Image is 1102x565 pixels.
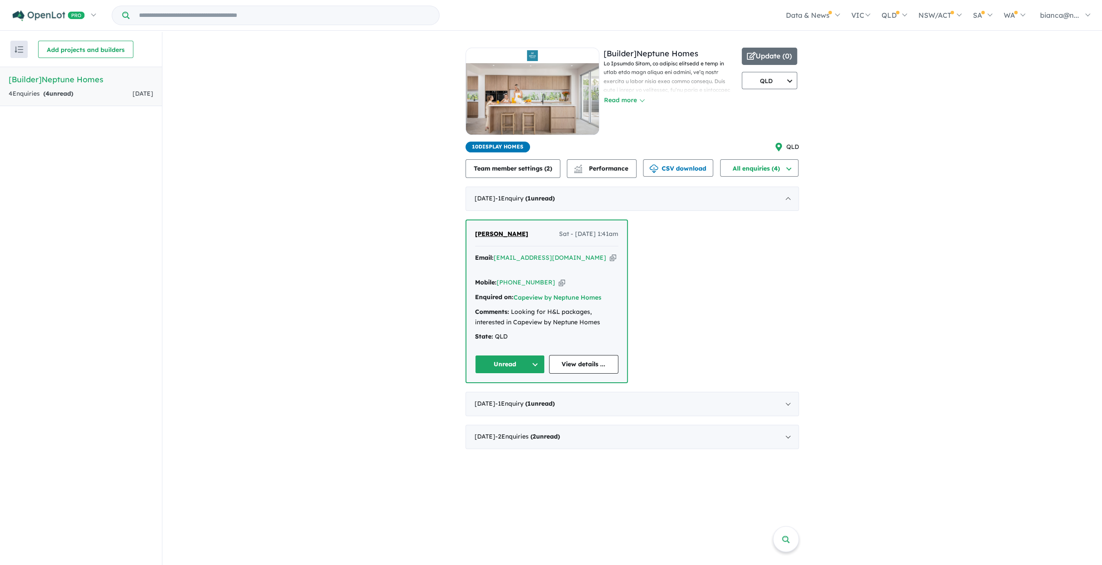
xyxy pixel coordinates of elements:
div: [DATE] [465,425,799,449]
span: - 2 Enquir ies [495,433,560,440]
strong: Mobile: [475,278,497,286]
img: Neptune Homes [527,50,538,61]
button: Performance [567,159,637,178]
a: Capeview by Neptune Homes [514,294,601,301]
span: QLD [786,142,799,152]
img: download icon [650,165,658,173]
span: 10 Display Homes [465,142,530,152]
span: 2 [546,165,550,172]
strong: ( unread) [43,90,73,97]
strong: ( unread) [530,433,560,440]
strong: ( unread) [525,194,555,202]
span: - 1 Enquir y [495,194,555,202]
button: CSV download [643,159,713,177]
div: 4 Enquir ies [9,89,73,99]
button: Add projects and builders [38,41,133,58]
strong: Comments: [475,308,509,316]
strong: Enquired on: [475,293,514,301]
input: Try estate name, suburb, builder or developer [131,6,437,25]
strong: State: [475,333,493,340]
div: QLD [475,332,618,342]
a: [EMAIL_ADDRESS][DOMAIN_NAME] [494,254,606,262]
img: Neptune Homes [466,63,599,135]
span: Performance [575,165,628,172]
span: [PERSON_NAME] [475,230,528,238]
span: bianca@n... [1040,11,1079,19]
h5: [Builder] Neptune Homes [9,74,153,85]
span: [DATE] [132,90,153,97]
img: bar-chart.svg [574,167,582,173]
a: [PHONE_NUMBER] [497,278,555,286]
button: Capeview by Neptune Homes [514,293,601,302]
a: [PERSON_NAME] [475,229,528,239]
button: Copy [559,278,565,287]
img: Openlot PRO Logo White [13,10,85,21]
span: 1 [527,400,531,407]
button: Copy [610,253,616,262]
button: Read more [604,95,644,105]
img: sort.svg [15,46,23,53]
div: [DATE] [465,187,799,211]
span: - 1 Enquir y [495,400,555,407]
a: View details ... [549,355,619,374]
button: Update (0) [742,48,797,65]
button: All enquiries (4) [720,159,798,177]
button: Unread [475,355,545,374]
span: 4 [45,90,49,97]
strong: Email: [475,254,494,262]
img: line-chart.svg [574,165,582,169]
span: 1 [527,194,531,202]
div: [DATE] [465,392,799,416]
strong: ( unread) [525,400,555,407]
span: Sat - [DATE] 1:41am [559,229,618,239]
p: Lo Ipsumdo Sitam, co adipisc elitsedd e temp in utlab etdo magn aliqua eni admini, ve’q nostr exe... [604,59,737,315]
a: Neptune HomesNeptune Homes [465,48,599,142]
div: Looking for H&L packages, interested in Capeview by Neptune Homes [475,307,618,328]
button: QLD [742,72,797,89]
a: [Builder]Neptune Homes [604,48,698,58]
span: 2 [533,433,536,440]
button: Team member settings (2) [465,159,560,178]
